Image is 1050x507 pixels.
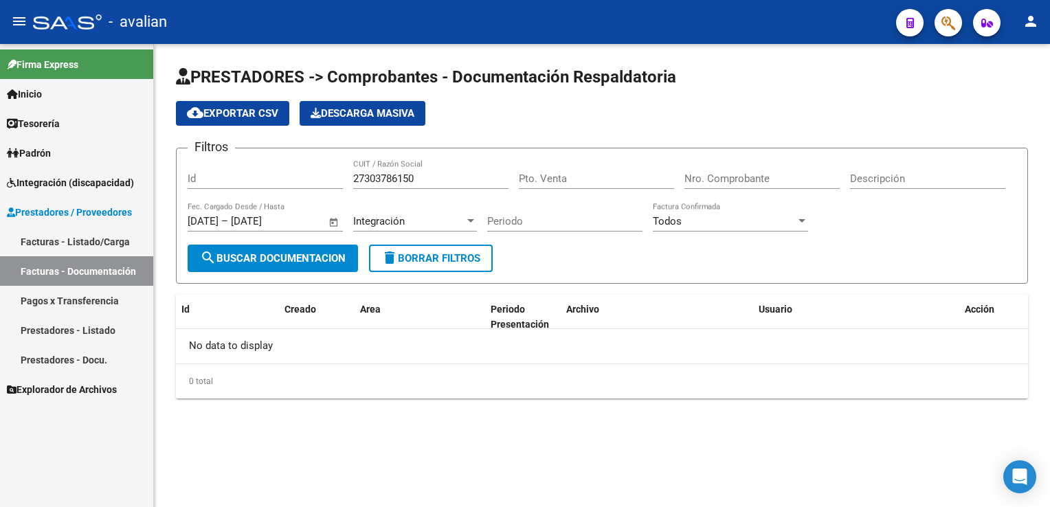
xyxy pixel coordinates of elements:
span: – [221,215,228,227]
span: Firma Express [7,57,78,72]
button: Borrar Filtros [369,245,493,272]
span: Exportar CSV [187,107,278,120]
datatable-header-cell: Archivo [561,295,753,340]
span: Creado [284,304,316,315]
span: PRESTADORES -> Comprobantes - Documentación Respaldatoria [176,67,676,87]
mat-icon: person [1023,13,1039,30]
span: Padrón [7,146,51,161]
span: Area [360,304,381,315]
span: Buscar Documentacion [200,252,346,264]
app-download-masive: Descarga masiva de comprobantes (adjuntos) [300,101,425,126]
mat-icon: search [200,249,216,266]
datatable-header-cell: Id [176,295,231,340]
span: Prestadores / Proveedores [7,205,132,220]
h3: Filtros [188,137,235,157]
div: 0 total [176,364,1028,398]
span: Integración [353,215,405,227]
span: Archivo [566,304,599,315]
mat-icon: menu [11,13,27,30]
span: Id [181,304,190,315]
button: Open calendar [326,214,342,230]
mat-icon: cloud_download [187,104,203,121]
span: Todos [653,215,682,227]
datatable-header-cell: Area [355,295,485,340]
datatable-header-cell: Acción [959,295,1028,340]
button: Exportar CSV [176,101,289,126]
span: Acción [965,304,994,315]
datatable-header-cell: Periodo Presentación [485,295,561,340]
span: Usuario [759,304,792,315]
div: Open Intercom Messenger [1003,460,1036,493]
input: Fecha fin [231,215,298,227]
datatable-header-cell: Creado [279,295,355,340]
span: Borrar Filtros [381,252,480,264]
div: No data to display [176,329,1028,363]
button: Buscar Documentacion [188,245,358,272]
mat-icon: delete [381,249,398,266]
button: Descarga Masiva [300,101,425,126]
span: Integración (discapacidad) [7,175,134,190]
span: Periodo Presentación [491,304,549,330]
input: Fecha inicio [188,215,219,227]
datatable-header-cell: Usuario [753,295,959,340]
span: Descarga Masiva [311,107,414,120]
span: Tesorería [7,116,60,131]
span: - avalian [109,7,167,37]
span: Explorador de Archivos [7,382,117,397]
span: Inicio [7,87,42,102]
